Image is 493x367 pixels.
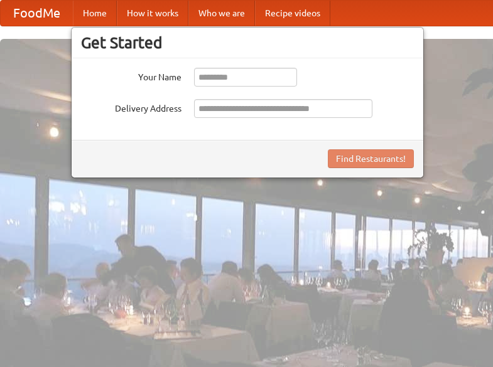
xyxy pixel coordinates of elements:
[1,1,73,26] a: FoodMe
[81,68,181,83] label: Your Name
[81,33,414,52] h3: Get Started
[73,1,117,26] a: Home
[255,1,330,26] a: Recipe videos
[188,1,255,26] a: Who we are
[117,1,188,26] a: How it works
[328,149,414,168] button: Find Restaurants!
[81,99,181,115] label: Delivery Address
